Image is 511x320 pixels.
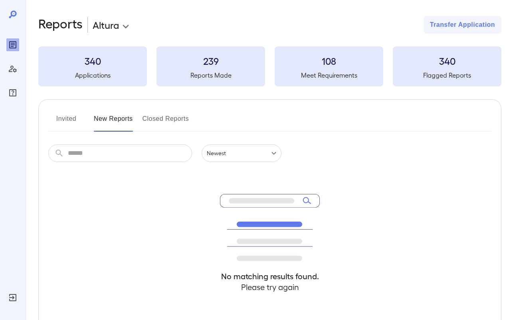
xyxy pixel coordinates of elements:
[220,282,320,292] h4: Please try again
[275,54,383,67] h3: 108
[156,70,265,80] h5: Reports Made
[6,62,19,75] div: Manage Users
[393,70,501,80] h5: Flagged Reports
[156,54,265,67] h3: 239
[143,112,189,132] button: Closed Reports
[6,291,19,304] div: Log Out
[38,70,147,80] h5: Applications
[94,112,133,132] button: New Reports
[220,271,320,282] h4: No matching results found.
[6,86,19,99] div: FAQ
[393,54,501,67] h3: 340
[38,16,83,34] h2: Reports
[38,54,147,67] h3: 340
[48,112,84,132] button: Invited
[202,144,281,162] div: Newest
[275,70,383,80] h5: Meet Requirements
[38,46,501,86] summary: 340Applications239Reports Made108Meet Requirements340Flagged Reports
[6,38,19,51] div: Reports
[424,16,501,34] button: Transfer Application
[93,18,119,31] p: Altura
